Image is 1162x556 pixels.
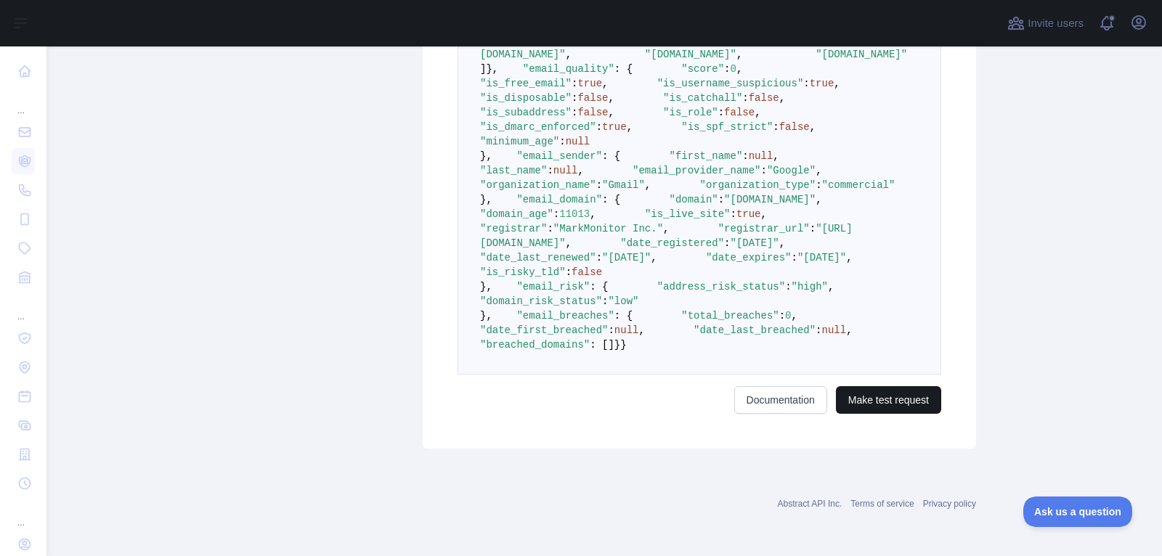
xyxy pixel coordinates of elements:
span: : [773,121,779,133]
button: Invite users [1004,12,1086,35]
span: "Gmail" [602,179,645,191]
span: false [749,92,779,104]
span: "email_provider_name" [633,165,760,176]
span: }, [480,281,492,293]
span: 0 [731,63,736,75]
span: "low" [608,295,638,307]
span: 0 [785,310,791,322]
span: "is_subaddress" [480,107,572,118]
span: : [547,165,553,176]
span: "organization_name" [480,179,596,191]
span: , [810,121,816,133]
span: "email_sender" [516,150,602,162]
span: : [816,179,821,191]
span: "is_risky_tld" [480,266,566,278]
iframe: Toggle Customer Support [1023,496,1133,527]
span: "last_name" [480,165,547,176]
span: : [596,252,602,263]
span: "email_breaches" [516,310,614,322]
span: : [566,266,572,278]
span: "minimum_age" [480,136,559,147]
span: false [779,121,810,133]
span: , [834,78,840,89]
span: "is_role" [663,107,718,118]
span: "is_catchall" [663,92,742,104]
span: , [736,49,742,60]
span: : { [602,150,620,162]
span: "domain_risk_status" [480,295,602,307]
span: "date_registered" [620,237,724,249]
span: "[DATE]" [797,252,846,263]
div: ... [12,499,35,528]
span: "Google" [767,165,816,176]
span: : [608,324,614,336]
span: "date_expires" [706,252,792,263]
span: false [572,266,602,278]
span: } [614,339,620,351]
span: "date_first_breached" [480,324,608,336]
span: false [724,107,755,118]
span: "domain_age" [480,208,553,220]
span: , [627,121,633,133]
span: : [724,63,730,75]
span: "MarkMonitor Inc." [553,223,663,234]
span: : [792,252,797,263]
span: , [761,208,767,220]
a: Documentation [734,386,827,414]
span: "first_name" [669,150,742,162]
span: "date_last_breached" [694,324,816,336]
span: : [718,194,724,205]
span: : [742,92,748,104]
span: : [596,179,602,191]
span: }, [480,150,492,162]
span: true [736,208,761,220]
span: "score" [681,63,724,75]
span: "[DOMAIN_NAME]" [816,49,907,60]
span: , [816,165,821,176]
span: : [602,295,608,307]
span: , [602,78,608,89]
span: 11013 [559,208,590,220]
span: }, [486,63,498,75]
span: "is_free_email" [480,78,572,89]
span: , [846,324,852,336]
span: , [773,150,779,162]
span: null [566,136,590,147]
span: , [736,63,742,75]
span: : [572,92,577,104]
span: : [559,136,565,147]
div: ... [12,87,35,116]
span: "[DOMAIN_NAME]" [645,49,736,60]
span: : { [614,310,633,322]
span: "is_spf_strict" [681,121,773,133]
span: "high" [792,281,828,293]
span: : [] [590,339,614,351]
span: } [620,339,626,351]
span: }, [480,194,492,205]
span: : [779,310,785,322]
a: Abstract API Inc. [778,499,842,509]
span: , [638,324,644,336]
span: , [651,252,657,263]
span: : [553,208,559,220]
span: true [577,78,602,89]
span: , [663,223,669,234]
span: true [810,78,834,89]
span: "domain" [669,194,718,205]
span: false [577,92,608,104]
span: "is_username_suspicious" [657,78,804,89]
span: : [742,150,748,162]
span: "[DOMAIN_NAME]" [724,194,816,205]
span: : [816,324,821,336]
span: "commercial" [822,179,895,191]
span: null [749,150,773,162]
span: : [724,237,730,249]
span: "[DATE]" [730,237,779,249]
span: "email_quality" [523,63,614,75]
span: : { [590,281,608,293]
span: }, [480,310,492,322]
span: , [608,107,614,118]
span: : { [602,194,620,205]
span: "is_live_site" [645,208,731,220]
span: ] [480,63,486,75]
